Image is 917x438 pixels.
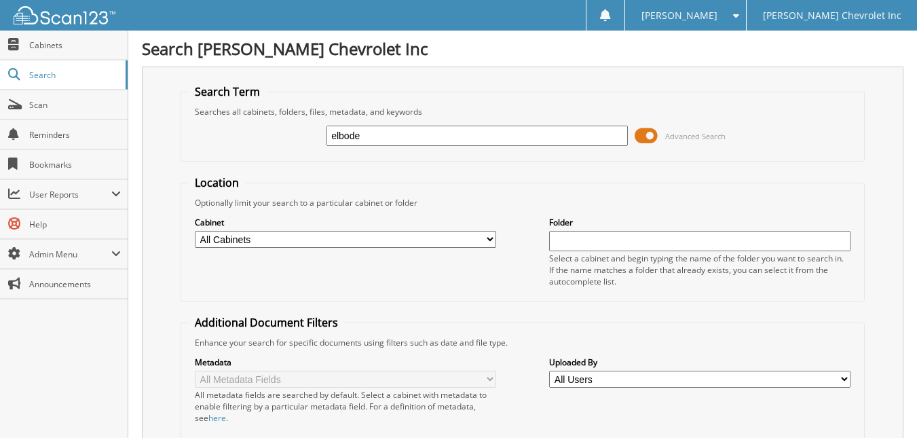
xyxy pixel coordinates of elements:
span: Advanced Search [665,131,726,141]
span: Cabinets [29,39,121,51]
img: scan123-logo-white.svg [14,6,115,24]
iframe: Chat Widget [849,373,917,438]
label: Folder [549,217,850,228]
div: All metadata fields are searched by default. Select a cabinet with metadata to enable filtering b... [195,389,496,424]
span: Help [29,219,121,230]
div: Optionally limit your search to a particular cabinet or folder [188,197,857,208]
span: User Reports [29,189,111,200]
span: Search [29,69,119,81]
span: Admin Menu [29,249,111,260]
label: Uploaded By [549,357,850,368]
label: Metadata [195,357,496,368]
span: Announcements [29,278,121,290]
a: here [208,412,226,424]
span: Reminders [29,129,121,141]
div: Enhance your search for specific documents using filters such as date and file type. [188,337,857,348]
legend: Search Term [188,84,267,99]
span: Scan [29,99,121,111]
span: [PERSON_NAME] Chevrolet Inc [763,12,901,20]
legend: Location [188,175,246,190]
div: Searches all cabinets, folders, files, metadata, and keywords [188,106,857,117]
h1: Search [PERSON_NAME] Chevrolet Inc [142,37,903,60]
legend: Additional Document Filters [188,315,345,330]
label: Cabinet [195,217,496,228]
div: Select a cabinet and begin typing the name of the folder you want to search in. If the name match... [549,253,850,287]
span: [PERSON_NAME] [641,12,717,20]
span: Bookmarks [29,159,121,170]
